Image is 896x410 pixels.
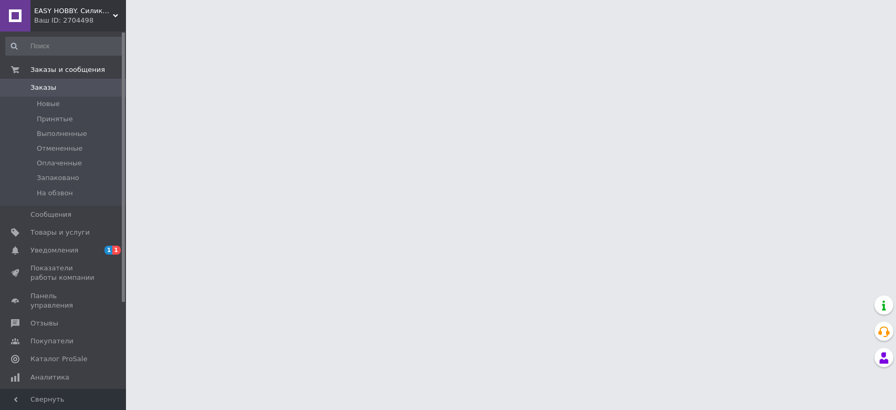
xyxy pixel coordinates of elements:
span: Выполненные [37,129,87,139]
span: Аналитика [30,373,69,382]
span: Уведомления [30,246,78,255]
span: 1 [112,246,121,255]
span: Оплаченные [37,159,82,168]
span: Отмененные [37,144,82,153]
span: Панель управления [30,291,97,310]
span: Покупатели [30,337,73,346]
span: 1 [104,246,113,255]
span: Запаковано [37,173,79,183]
span: Сообщения [30,210,71,219]
span: Заказы [30,83,56,92]
div: Ваш ID: 2704498 [34,16,126,25]
span: Каталог ProSale [30,354,87,364]
span: Товары и услуги [30,228,90,237]
span: Показатели работы компании [30,264,97,282]
span: Принятые [37,114,73,124]
span: Отзывы [30,319,58,328]
span: На обзвон [37,188,73,198]
span: Заказы и сообщения [30,65,105,75]
span: EASY HOBBY. Силиконовые бусины и фурнитура [34,6,113,16]
span: Новые [37,99,60,109]
input: Поиск [5,37,123,56]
